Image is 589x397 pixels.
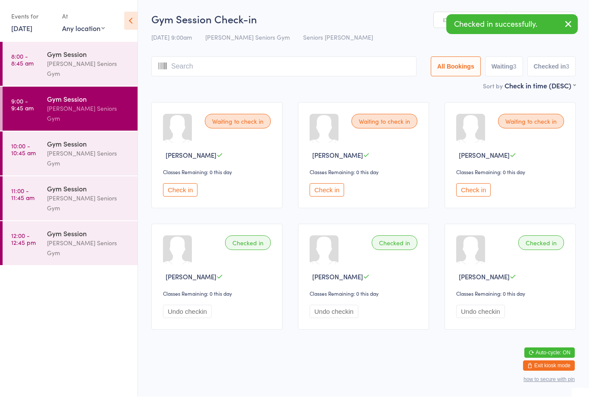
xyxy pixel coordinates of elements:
div: 3 [513,63,517,70]
div: Events for [11,9,53,24]
button: Checked in3 [527,57,576,77]
div: [PERSON_NAME] Seniors Gym [47,238,130,258]
button: Check in [163,184,197,197]
a: 8:00 -8:45 amGym Session[PERSON_NAME] Seniors Gym [3,42,138,86]
button: Undo checkin [456,305,505,319]
div: Classes Remaining: 0 this day [310,290,420,297]
a: 9:00 -9:45 amGym Session[PERSON_NAME] Seniors Gym [3,87,138,131]
div: Check in time (DESC) [504,81,576,91]
h2: Gym Session Check-in [151,12,576,26]
button: Undo checkin [163,305,212,319]
div: Checked in [518,236,564,250]
a: 12:00 -12:45 pmGym Session[PERSON_NAME] Seniors Gym [3,222,138,266]
time: 8:00 - 8:45 am [11,53,34,67]
div: Classes Remaining: 0 this day [456,169,567,176]
div: [PERSON_NAME] Seniors Gym [47,194,130,213]
span: [PERSON_NAME] [312,151,363,160]
input: Search [151,57,417,77]
div: At [62,9,105,24]
span: [PERSON_NAME] [312,272,363,281]
button: Waiting3 [485,57,523,77]
div: [PERSON_NAME] Seniors Gym [47,149,130,169]
div: Checked in successfully. [446,15,578,34]
button: Check in [456,184,491,197]
time: 10:00 - 10:45 am [11,143,36,156]
div: 3 [566,63,569,70]
div: Waiting to check in [498,114,564,129]
button: Auto-cycle: ON [524,348,575,358]
span: [PERSON_NAME] [166,151,216,160]
div: Classes Remaining: 0 this day [310,169,420,176]
div: Gym Session [47,139,130,149]
div: Gym Session [47,50,130,59]
a: 10:00 -10:45 amGym Session[PERSON_NAME] Seniors Gym [3,132,138,176]
time: 9:00 - 9:45 am [11,98,34,112]
div: Checked in [225,236,271,250]
span: Seniors [PERSON_NAME] [303,33,373,42]
div: Classes Remaining: 0 this day [163,169,273,176]
button: Undo checkin [310,305,358,319]
a: [DATE] [11,24,32,33]
div: Waiting to check in [351,114,417,129]
button: All Bookings [431,57,481,77]
span: [PERSON_NAME] [459,151,510,160]
span: [PERSON_NAME] Seniors Gym [205,33,290,42]
span: [DATE] 9:00am [151,33,192,42]
time: 12:00 - 12:45 pm [11,232,36,246]
div: Checked in [372,236,417,250]
label: Sort by [483,82,503,91]
button: Exit kiosk mode [523,361,575,371]
a: 11:00 -11:45 amGym Session[PERSON_NAME] Seniors Gym [3,177,138,221]
div: Gym Session [47,184,130,194]
span: [PERSON_NAME] [166,272,216,281]
div: Classes Remaining: 0 this day [456,290,567,297]
div: [PERSON_NAME] Seniors Gym [47,59,130,79]
div: Waiting to check in [205,114,271,129]
div: [PERSON_NAME] Seniors Gym [47,104,130,124]
time: 11:00 - 11:45 am [11,188,34,201]
div: Classes Remaining: 0 this day [163,290,273,297]
button: how to secure with pin [523,377,575,383]
span: [PERSON_NAME] [459,272,510,281]
button: Check in [310,184,344,197]
div: Any location [62,24,105,33]
div: Gym Session [47,229,130,238]
div: Gym Session [47,94,130,104]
